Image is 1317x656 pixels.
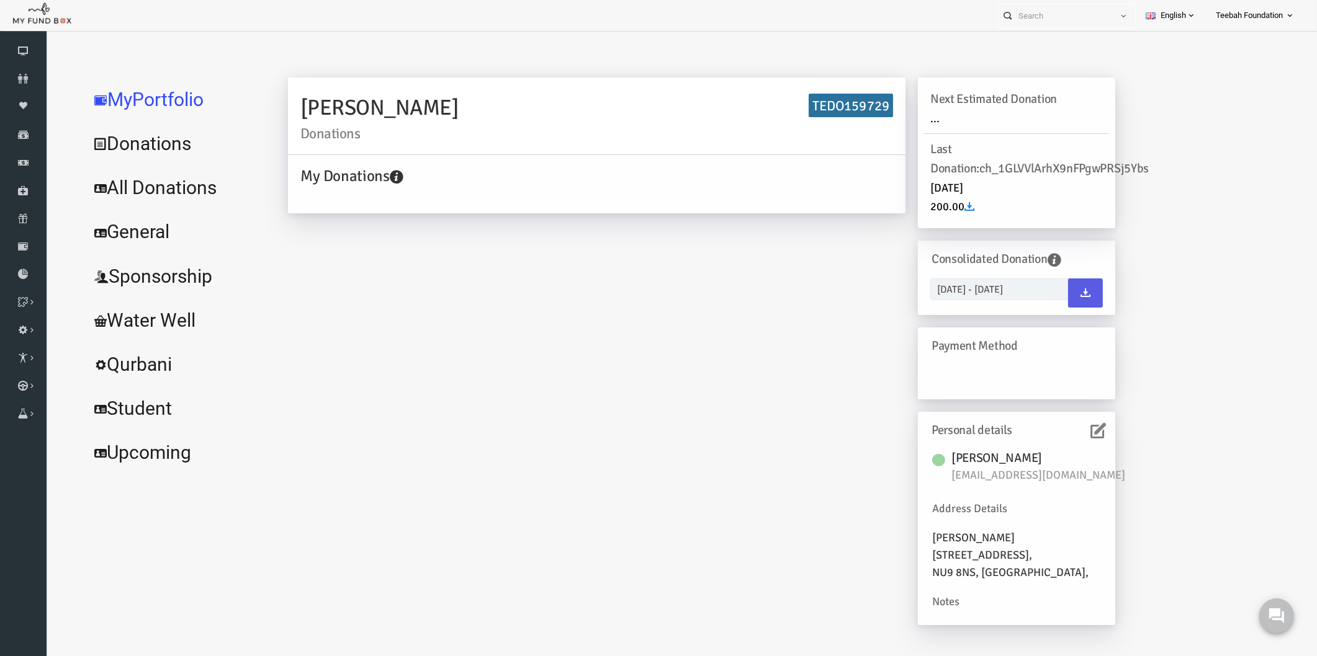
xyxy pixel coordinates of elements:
[1249,588,1305,644] iframe: Launcher button frame
[12,393,199,438] a: Upcoming
[860,144,892,157] span: [DATE]
[12,172,199,217] a: General
[860,74,869,88] span: ...
[860,53,1032,72] h6: Next Estimated Donation
[230,127,829,151] h4: My Donations
[738,56,822,81] h6: TEDO159729
[12,349,199,394] a: Student
[861,463,1030,481] div: Address Details
[861,384,1026,403] h6: Personal details
[860,162,904,176] span: 200.00
[12,128,199,173] a: All Donations
[881,430,1067,447] span: Primary E-Mail
[909,123,1078,139] span: ch_1GLVVlArhX9nFPgwPRSj5Ybs
[12,305,199,350] a: Qurbani
[319,133,333,146] i: Your causes information will be available by selecting your causes. You can upgrade cause & manag...
[977,216,991,229] i: You can select the required donations as pdf by entering the date range and clicking the download...
[861,213,1026,232] h6: Consolidated Donation
[12,261,199,306] a: Water Well
[861,299,1026,319] h6: Payment Method
[12,217,199,262] a: Sponsorship
[861,527,1030,544] div: NU9 8NS, [GEOGRAPHIC_DATA],
[860,103,1078,141] h6: Last Donation:
[230,54,822,104] h2: [PERSON_NAME]
[12,40,199,85] a: MyPortfolio
[861,492,1030,510] div: [PERSON_NAME]
[861,510,1030,527] div: [STREET_ADDRESS],
[12,2,72,27] img: whiteMFB.png
[1216,5,1283,27] span: Teebah Foundation
[12,84,199,129] a: Donations
[999,4,1112,27] input: Search
[861,556,1030,574] div: Notes
[881,412,1067,431] h6: [PERSON_NAME]
[230,89,822,104] small: Donations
